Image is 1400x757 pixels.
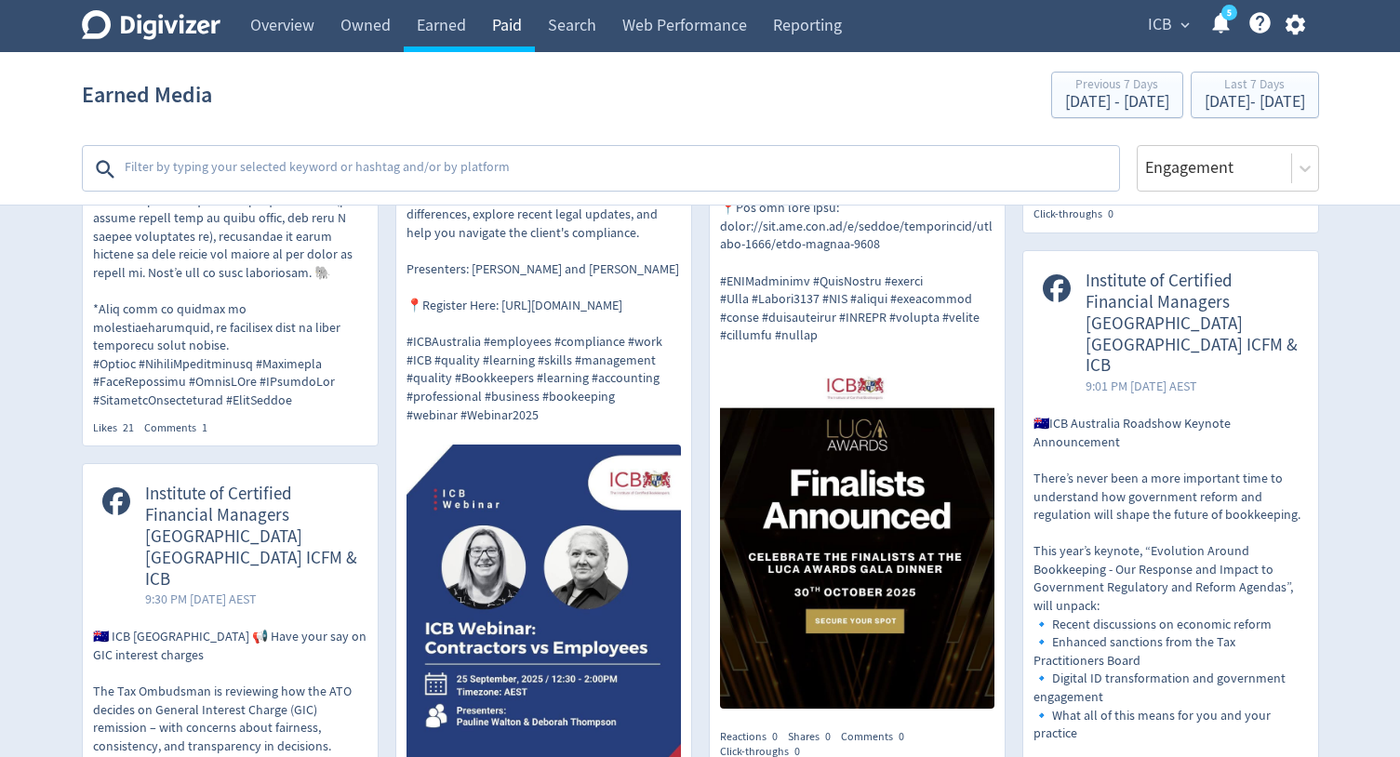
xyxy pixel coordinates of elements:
[1086,377,1299,395] span: 9:01 PM [DATE] AEST
[1205,94,1305,111] div: [DATE] - [DATE]
[841,729,914,745] div: Comments
[93,420,144,436] div: Likes
[1033,206,1124,222] div: Click-throughs
[788,729,841,745] div: Shares
[407,114,681,424] p: 🇦🇺 ICB [GEOGRAPHIC_DATA] Are you confused about whether workers are contractors or employees❓ Mis...
[123,420,134,435] span: 21
[82,65,212,125] h1: Earned Media
[144,420,218,436] div: Comments
[1065,94,1169,111] div: [DATE] - [DATE]
[1226,7,1231,20] text: 5
[1108,206,1113,221] span: 0
[1177,17,1193,33] span: expand_more
[1141,10,1194,40] button: ICB
[1205,78,1305,94] div: Last 7 Days
[899,729,904,744] span: 0
[1191,72,1319,118] button: Last 7 Days[DATE]- [DATE]
[1065,78,1169,94] div: Previous 7 Days
[145,590,358,608] span: 9:30 PM [DATE] AEST
[1221,5,1237,20] a: 5
[772,729,778,744] span: 0
[825,729,831,744] span: 0
[202,420,207,435] span: 1
[1148,10,1172,40] span: ICB
[1086,271,1299,377] span: Institute of Certified Financial Managers [GEOGRAPHIC_DATA] [GEOGRAPHIC_DATA] ICFM & ICB
[1051,72,1183,118] button: Previous 7 Days[DATE] - [DATE]
[720,729,788,745] div: Reactions
[145,484,358,590] span: Institute of Certified Financial Managers [GEOGRAPHIC_DATA] [GEOGRAPHIC_DATA] ICFM & ICB
[1212,192,1218,206] span: 0
[1139,192,1144,206] span: 0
